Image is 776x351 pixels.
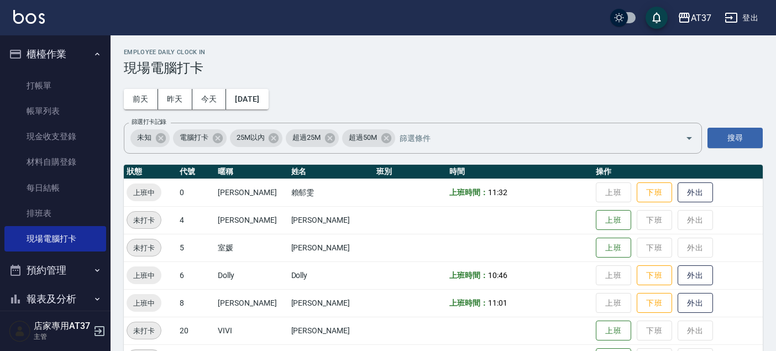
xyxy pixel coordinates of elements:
p: 主管 [34,332,90,342]
div: 超過25M [286,129,339,147]
td: 賴郁雯 [289,179,374,206]
span: 電腦打卡 [173,132,215,143]
span: 超過50M [342,132,384,143]
b: 上班時間： [449,271,488,280]
td: 5 [177,234,215,261]
td: Dolly [289,261,374,289]
td: [PERSON_NAME] [289,206,374,234]
h2: Employee Daily Clock In [124,49,763,56]
button: 報表及分析 [4,285,106,313]
td: 0 [177,179,215,206]
b: 上班時間： [449,188,488,197]
button: 登出 [720,8,763,28]
td: [PERSON_NAME] [215,206,288,234]
button: Open [680,129,698,147]
th: 時間 [447,165,593,179]
button: 昨天 [158,89,192,109]
span: 未打卡 [127,325,161,337]
button: 今天 [192,89,227,109]
td: 20 [177,317,215,344]
button: AT37 [673,7,716,29]
button: 搜尋 [707,128,763,148]
span: 未知 [130,132,158,143]
td: Dolly [215,261,288,289]
button: 外出 [678,265,713,286]
img: Logo [13,10,45,24]
span: 未打卡 [127,242,161,254]
td: VIVI [215,317,288,344]
button: [DATE] [226,89,268,109]
button: 下班 [637,293,672,313]
span: 上班中 [127,270,161,281]
td: 4 [177,206,215,234]
a: 帳單列表 [4,98,106,124]
button: 上班 [596,321,631,341]
button: 下班 [637,265,672,286]
div: 25M以內 [230,129,283,147]
button: 上班 [596,210,631,230]
td: [PERSON_NAME] [289,234,374,261]
td: 室媛 [215,234,288,261]
td: 6 [177,261,215,289]
button: save [646,7,668,29]
th: 班別 [374,165,447,179]
h5: 店家專用AT37 [34,321,90,332]
button: 預約管理 [4,256,106,285]
div: 未知 [130,129,170,147]
span: 上班中 [127,187,161,198]
b: 上班時間： [449,298,488,307]
div: AT37 [691,11,711,25]
a: 現金收支登錄 [4,124,106,149]
a: 排班表 [4,201,106,226]
a: 現場電腦打卡 [4,226,106,252]
button: 前天 [124,89,158,109]
button: 櫃檯作業 [4,40,106,69]
button: 下班 [637,182,672,203]
button: 外出 [678,182,713,203]
td: [PERSON_NAME] [289,289,374,317]
a: 材料自購登錄 [4,149,106,175]
th: 暱稱 [215,165,288,179]
img: Person [9,320,31,342]
span: 25M以內 [230,132,271,143]
td: 8 [177,289,215,317]
button: 外出 [678,293,713,313]
a: 打帳單 [4,73,106,98]
label: 篩選打卡記錄 [132,118,166,126]
h3: 現場電腦打卡 [124,60,763,76]
td: [PERSON_NAME] [215,179,288,206]
th: 狀態 [124,165,177,179]
th: 代號 [177,165,215,179]
div: 電腦打卡 [173,129,227,147]
span: 10:46 [488,271,507,280]
div: 超過50M [342,129,395,147]
span: 上班中 [127,297,161,309]
a: 每日結帳 [4,175,106,201]
span: 11:01 [488,298,507,307]
th: 姓名 [289,165,374,179]
span: 超過25M [286,132,327,143]
td: [PERSON_NAME] [215,289,288,317]
input: 篩選條件 [397,128,666,148]
button: 上班 [596,238,631,258]
td: [PERSON_NAME] [289,317,374,344]
th: 操作 [593,165,763,179]
span: 未打卡 [127,214,161,226]
span: 11:32 [488,188,507,197]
